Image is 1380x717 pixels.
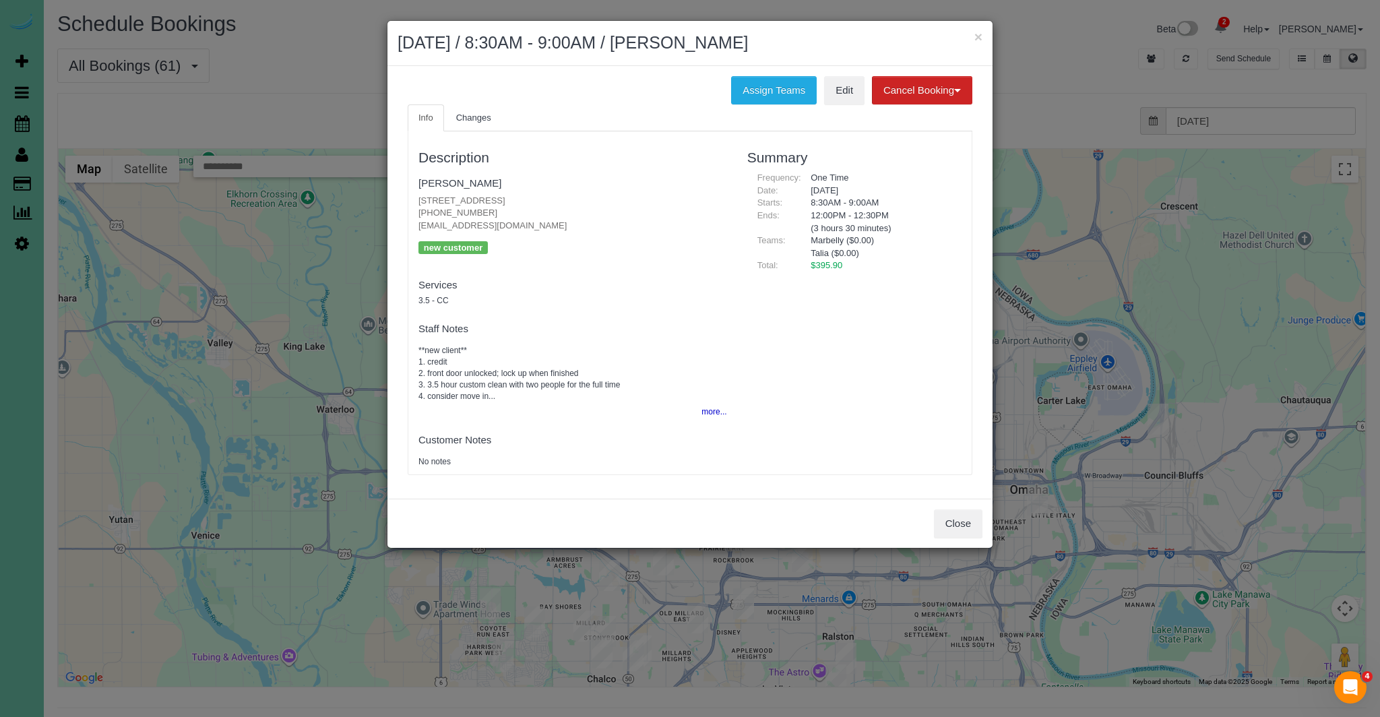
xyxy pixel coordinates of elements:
iframe: Intercom live chat [1334,671,1367,704]
button: Assign Teams [731,76,817,104]
span: Teams: [757,235,786,245]
span: Ends: [757,210,780,220]
h5: 3.5 - CC [418,297,727,305]
pre: No notes [418,456,727,468]
li: Marbelly ($0.00) [811,235,951,247]
span: Starts: [757,197,783,208]
span: Changes [456,113,491,123]
h3: Description [418,150,727,165]
span: Info [418,113,433,123]
h2: [DATE] / 8:30AM - 9:00AM / [PERSON_NAME] [398,31,982,55]
h4: Staff Notes [418,323,727,335]
button: × [974,30,982,44]
p: [STREET_ADDRESS] [PHONE_NUMBER] [EMAIL_ADDRESS][DOMAIN_NAME] [418,195,727,232]
pre: **new client** 1. credit 2. front door unlocked; lock up when finished 3. 3.5 hour custom clean w... [418,345,727,403]
span: $395.90 [811,260,842,270]
div: 8:30AM - 9:00AM [801,197,962,210]
button: Close [934,509,982,538]
div: One Time [801,172,962,185]
p: new customer [418,241,488,254]
div: [DATE] [801,185,962,197]
li: Talia ($0.00) [811,247,951,260]
a: [PERSON_NAME] [418,177,501,189]
div: 12:00PM - 12:30PM (3 hours 30 minutes) [801,210,962,235]
span: Total: [757,260,778,270]
a: Info [408,104,444,132]
button: Cancel Booking [872,76,972,104]
h3: Summary [747,150,962,165]
button: more... [693,402,726,422]
a: Changes [445,104,502,132]
a: Edit [824,76,865,104]
span: 4 [1362,671,1373,682]
h4: Services [418,280,727,291]
span: Frequency: [757,173,801,183]
h4: Customer Notes [418,435,727,446]
span: Date: [757,185,778,195]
